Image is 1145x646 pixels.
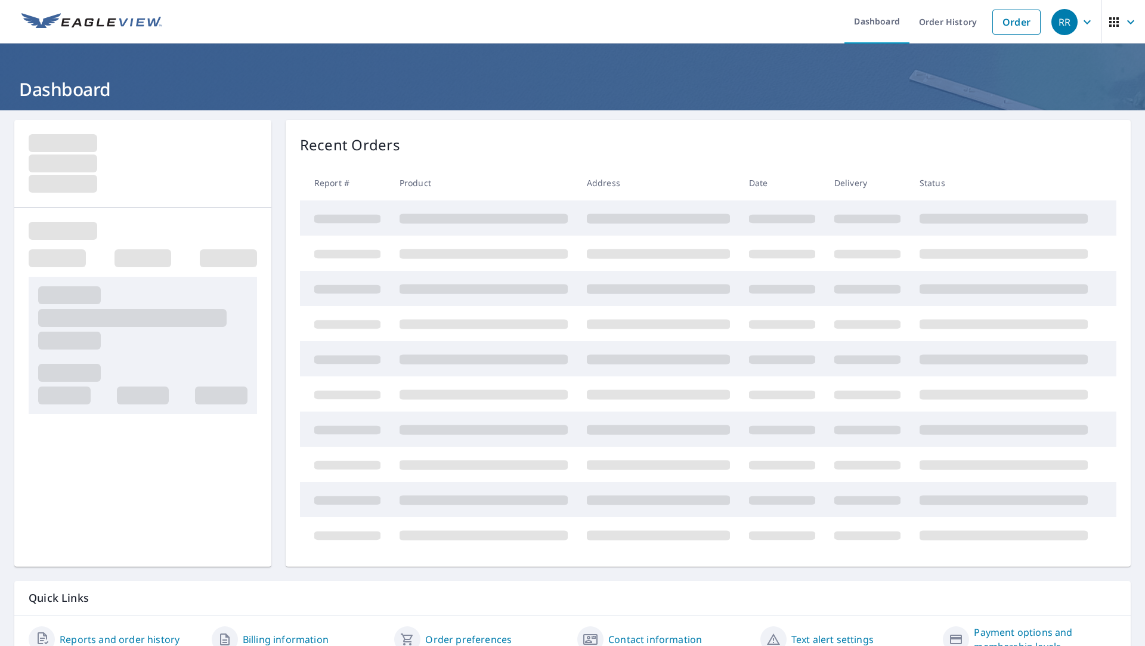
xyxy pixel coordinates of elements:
th: Date [739,165,825,200]
th: Report # [300,165,390,200]
th: Delivery [825,165,910,200]
p: Recent Orders [300,134,400,156]
h1: Dashboard [14,77,1131,101]
th: Address [577,165,739,200]
th: Status [910,165,1097,200]
p: Quick Links [29,591,1116,605]
a: Order [992,10,1041,35]
img: EV Logo [21,13,162,31]
th: Product [390,165,577,200]
div: RR [1051,9,1078,35]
